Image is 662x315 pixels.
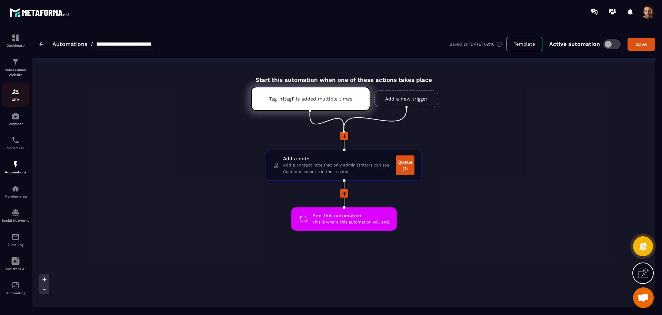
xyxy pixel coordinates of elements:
img: formation [11,34,20,42]
a: formationformationSales Funnel Website [2,52,29,83]
a: formationformationDashboard [2,28,29,52]
p: E-mailing [2,243,29,247]
p: CRM [2,98,29,102]
a: schedulerschedulerScheduler [2,131,29,155]
div: Mở cuộc trò chuyện [633,287,654,308]
img: accountant [11,281,20,289]
img: scheduler [11,136,20,144]
span: This is where this automation will end. [312,219,390,226]
a: Assistant AI [2,252,29,276]
div: Saved at [450,41,506,47]
a: Add a new trigger [374,90,438,107]
p: Webinar [2,122,29,126]
a: automationsautomationsMember area [2,179,29,203]
img: social-network [11,209,20,217]
p: Accounting [2,291,29,295]
p: Sales Funnel Website [2,68,29,77]
p: Member area [2,194,29,198]
a: Automations [52,41,87,47]
p: Dashboard [2,44,29,47]
span: Add a note [283,155,392,162]
a: formationformationCRM [2,83,29,107]
a: accountantaccountantAccounting [2,276,29,300]
div: Start this automation when one of these actions takes place [234,68,454,83]
a: emailemailE-mailing [2,228,29,252]
p: Active automation [549,41,600,47]
button: Save [628,38,655,51]
button: Template [506,37,542,51]
span: End this automation [312,212,390,219]
img: automations [11,184,20,193]
p: Automations [2,170,29,174]
p: [DATE] 09:16 [469,42,494,47]
p: Tag 'n1tag1' is added multiple times [269,96,352,102]
span: / [91,41,93,47]
img: formation [11,88,20,96]
img: automations [11,112,20,120]
a: Queue (1) [396,155,414,175]
p: Assistant AI [2,267,29,271]
a: automationsautomationsWebinar [2,107,29,131]
a: automationsautomationsAutomations [2,155,29,179]
img: formation [11,58,20,66]
img: email [11,233,20,241]
div: Save [632,41,651,48]
p: Scheduler [2,146,29,150]
p: Social Networks [2,219,29,222]
img: arrow [39,42,44,46]
img: automations [11,160,20,169]
span: Add a contact note that only administrators can see. Contacts cannot see these notes. [283,162,392,175]
img: logo [10,6,72,19]
a: social-networksocial-networkSocial Networks [2,203,29,228]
